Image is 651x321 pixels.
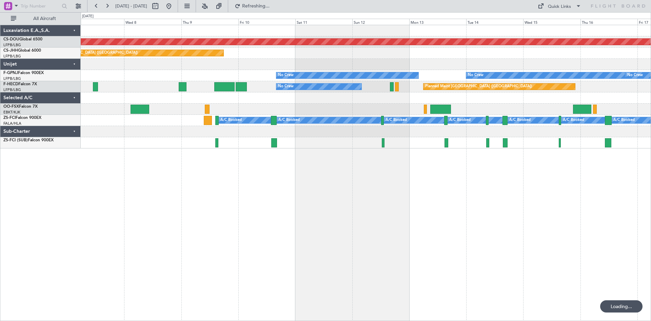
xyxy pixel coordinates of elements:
a: F-GPNJFalcon 900EX [3,71,44,75]
div: Thu 16 [580,19,637,25]
a: LFPB/LBG [3,87,21,92]
button: All Aircraft [7,13,74,24]
div: Sun 12 [352,19,409,25]
a: LFPB/LBG [3,42,21,48]
div: A/C Booked [563,115,584,125]
div: A/C Booked [278,115,300,125]
div: Planned Maint [GEOGRAPHIC_DATA] ([GEOGRAPHIC_DATA]) [31,48,138,58]
a: CS-DOUGlobal 6500 [3,37,42,41]
div: No Crew [278,70,294,81]
div: Quick Links [548,3,571,10]
span: F-HECD [3,82,18,86]
span: ZS-FCI [3,116,16,120]
a: LFPB/LBG [3,54,21,59]
span: ZS-FCI (SUB) [3,138,28,142]
div: A/C Booked [613,115,635,125]
div: A/C Booked [509,115,531,125]
a: F-HECDFalcon 7X [3,82,37,86]
span: [DATE] - [DATE] [115,3,147,9]
div: A/C Booked [220,115,242,125]
div: A/C Booked [386,115,407,125]
a: ZS-FCI (SUB)Falcon 900EX [3,138,54,142]
span: All Aircraft [18,16,72,21]
div: A/C Booked [449,115,471,125]
div: No Crew [627,70,643,81]
div: Wed 8 [124,19,181,25]
a: CS-JHHGlobal 6000 [3,49,41,53]
div: Tue 14 [466,19,523,25]
div: Fri 10 [238,19,295,25]
div: Tue 7 [67,19,124,25]
a: ZS-FCIFalcon 900EX [3,116,41,120]
div: No Crew [468,70,484,81]
button: Quick Links [534,1,585,12]
a: OO-FSXFalcon 7X [3,105,38,109]
div: Loading... [600,300,643,313]
div: Wed 15 [523,19,580,25]
div: [DATE] [82,14,94,19]
div: Planned Maint [GEOGRAPHIC_DATA] ([GEOGRAPHIC_DATA]) [425,82,532,92]
input: Trip Number [21,1,60,11]
a: FALA/HLA [3,121,21,126]
a: EBKT/KJK [3,110,20,115]
span: CS-DOU [3,37,19,41]
span: F-GPNJ [3,71,18,75]
a: LFPB/LBG [3,76,21,81]
span: Refreshing... [242,4,270,8]
span: CS-JHH [3,49,18,53]
span: OO-FSX [3,105,19,109]
button: Refreshing... [232,1,272,12]
div: Sat 11 [295,19,352,25]
div: No Crew [278,82,294,92]
div: Thu 9 [181,19,238,25]
div: Mon 13 [409,19,466,25]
